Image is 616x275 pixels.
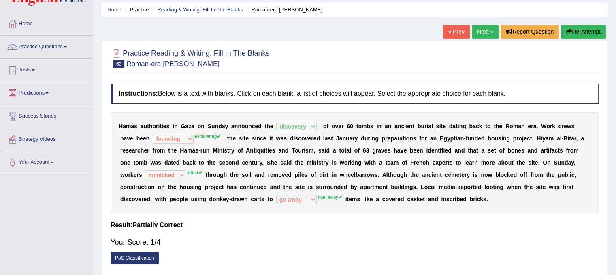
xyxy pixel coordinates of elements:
b: n [206,147,210,154]
b: o [198,123,201,129]
b: t [243,135,245,142]
b: k [479,123,482,129]
b: c [401,123,404,129]
b: t [569,135,571,142]
b: a [385,123,388,129]
b: e [524,135,527,142]
b: g [463,123,466,129]
b: u [364,135,368,142]
b: i [255,147,257,154]
b: r [424,123,426,129]
b: A [246,147,250,154]
b: n [398,123,401,129]
b: i [267,147,269,154]
b: a [430,135,433,142]
b: h [149,123,153,129]
h2: Practice Reading & Writing: Fill In The Blanks [111,47,270,68]
b: p [390,135,394,142]
b: n [215,123,219,129]
b: s [413,135,416,142]
b: s [239,135,242,142]
b: u [421,123,424,129]
b: s [498,135,501,142]
b: c [476,123,479,129]
b: f [241,147,243,154]
b: e [129,147,132,154]
b: u [260,147,264,154]
b: r [397,135,399,142]
b: i [264,147,266,154]
b: i [304,147,305,154]
b: - [464,135,466,142]
b: e [255,123,258,129]
b: u [346,135,350,142]
b: i [501,135,503,142]
b: d [361,135,364,142]
b: B [563,135,567,142]
b: r [120,147,122,154]
b: H [180,147,184,154]
b: a [339,135,342,142]
b: s [126,147,129,154]
b: a [192,147,195,154]
b: t [403,135,405,142]
button: Report Question [501,25,559,39]
b: a [184,147,187,154]
b: n [238,123,241,129]
b: w [567,123,571,129]
b: t [494,123,496,129]
b: i [242,135,244,142]
b: e [245,135,249,142]
b: a [546,135,549,142]
b: i [269,135,271,142]
b: a [131,123,134,129]
b: g [506,135,510,142]
b: u [298,147,302,154]
b: n [146,135,150,142]
b: i [377,123,378,129]
b: o [491,135,495,142]
b: i [456,135,457,142]
b: o [332,123,335,129]
b: t [441,123,443,129]
b: r [425,135,427,142]
b: m [549,135,554,142]
b: r [200,147,202,154]
b: a [457,135,460,142]
b: t [265,147,267,154]
b: d [258,123,262,129]
b: n [201,123,205,129]
b: a [473,123,476,129]
b: m [513,123,518,129]
b: m [126,123,131,129]
b: c [137,147,141,154]
b: e [388,135,391,142]
b: f [326,123,328,129]
b: n [409,135,413,142]
b: a [123,123,126,129]
b: d [481,135,485,142]
b: a [518,123,521,129]
b: e [163,123,166,129]
b: e [269,147,272,154]
b: n [459,123,463,129]
small: Roman-era [PERSON_NAME] [126,60,220,68]
b: i [222,147,224,154]
b: d [475,135,478,142]
b: n [281,147,285,154]
b: o [295,147,298,154]
b: t [265,123,267,129]
a: Home [0,13,93,33]
b: o [238,147,241,154]
b: n [342,135,346,142]
b: r [561,123,563,129]
b: o [358,123,362,129]
b: c [527,135,530,142]
b: r [156,123,158,129]
b: a [222,123,225,129]
b: l [560,135,562,142]
b: s [252,135,255,142]
b: r [147,147,149,154]
b: c [252,123,255,129]
b: u [467,135,471,142]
